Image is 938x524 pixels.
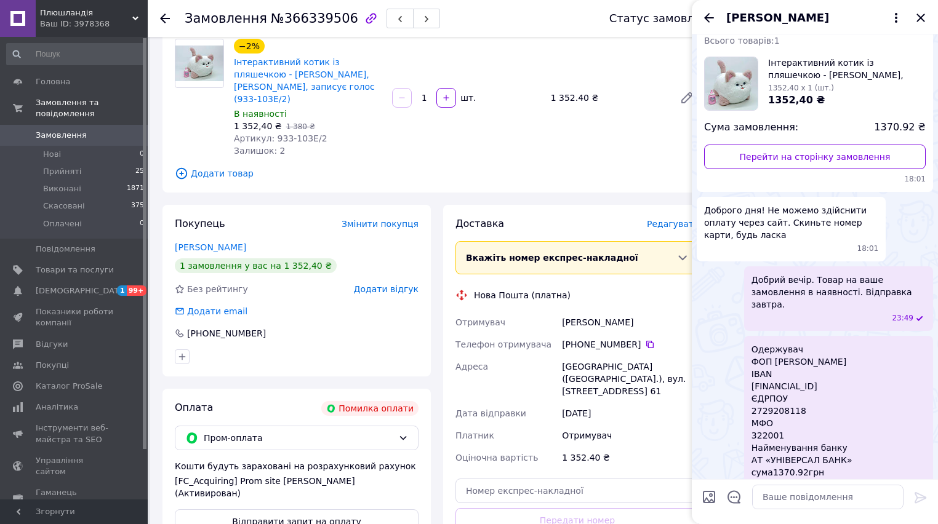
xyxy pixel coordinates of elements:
span: Товари та послуги [36,264,114,276]
div: [GEOGRAPHIC_DATA] ([GEOGRAPHIC_DATA].), вул. [STREET_ADDRESS] 61 [559,355,702,402]
div: [PHONE_NUMBER] [186,327,267,339]
div: −2% [234,39,265,54]
span: Додати товар [175,167,699,180]
div: Нова Пошта (платна) [471,289,574,301]
div: Повернутися назад [160,12,170,25]
span: Аналітика [36,402,78,413]
button: Відкрити шаблони відповідей [726,489,742,505]
img: Інтерактивний котик із пляшечкою - моргає, муркоче, записує голос (933-103E/2) [175,46,223,82]
span: Без рейтингу [187,284,248,294]
span: Доброго дня! Не можемо здійснити оплату через сайт. Скиньте номер карти, будь ласка [704,204,878,241]
span: Покупці [36,360,69,371]
span: Нові [43,149,61,160]
span: 0 [140,218,144,229]
div: [DATE] [559,402,702,424]
span: 1370.92 ₴ [874,121,926,135]
span: [DEMOGRAPHIC_DATA] [36,285,127,296]
span: 1 352,40 ₴ [234,121,282,131]
div: Статус замовлення [609,12,723,25]
a: Редагувати [675,85,699,110]
span: [PERSON_NAME] [726,10,829,26]
span: Редагувати [647,219,699,229]
span: 0 [140,149,144,160]
div: Ваш ID: 3978368 [40,18,148,30]
div: Кошти будуть зараховані на розрахунковий рахунок [175,460,419,499]
span: Адреса [455,362,488,371]
span: 1 [117,285,127,296]
div: Отримувач [559,424,702,447]
span: Управління сайтом [36,455,114,477]
span: Гаманець компанії [36,487,114,509]
button: Закрити [913,10,928,25]
div: [PERSON_NAME] [559,311,702,333]
span: Показники роботи компанії [36,306,114,328]
input: Пошук [6,43,145,65]
span: Дата відправки [455,408,526,418]
span: Замовлення та повідомлення [36,97,148,119]
input: Номер експрес-накладної [455,478,699,503]
span: 25 [135,166,144,177]
div: 1 замовлення у вас на 1 352,40 ₴ [175,258,337,273]
div: Додати email [186,305,249,317]
div: Помилка оплати [321,401,419,416]
span: Плюшландія [40,7,132,18]
span: 1352,40 ₴ [768,94,825,106]
span: Каталог ProSale [36,381,102,392]
span: Вкажіть номер експрес-накладної [466,253,638,263]
span: Одержувач ФОП [PERSON_NAME] IBAN [FINANCIAL_ID] ЄДРПОУ 2729208118 МФО 322001 Найменування банку А... [752,343,926,478]
span: Головна [36,76,70,87]
button: [PERSON_NAME] [726,10,904,26]
span: Платник [455,431,494,440]
span: 375 [131,200,144,212]
span: Залишок: 2 [234,146,286,156]
a: [PERSON_NAME] [175,242,246,252]
span: 1871 [127,183,144,194]
span: Інтерактивний котик із пляшечкою - [PERSON_NAME], [PERSON_NAME], записує голос (933-103E/2) [768,57,926,81]
span: Всього товарів: 1 [704,36,780,46]
span: Добрий вечір. Товар на ваше замовлення в наявності. Відправка завтра. [752,274,926,311]
span: 18:01 12.10.2025 [857,244,879,254]
span: Скасовані [43,200,85,212]
span: Замовлення [36,130,87,141]
span: Доставка [455,218,504,229]
span: Виконані [43,183,81,194]
span: Прийняті [43,166,81,177]
div: [PHONE_NUMBER] [562,338,699,351]
div: 1 352.40 ₴ [559,447,702,469]
span: 18:01 12.10.2025 [704,174,926,185]
span: Пром-оплата [204,431,393,445]
a: Перейти на сторінку замовлення [704,145,926,169]
span: Оплачені [43,218,82,229]
span: Покупець [175,218,225,229]
div: шт. [457,92,477,104]
span: Артикул: 933-103E/2 [234,133,327,143]
span: 1 380 ₴ [286,122,315,131]
span: Відгуки [36,339,68,350]
span: Змінити покупця [342,219,419,229]
span: Отримувач [455,317,505,327]
span: 23:49 12.10.2025 [892,313,913,324]
div: [FC_Acquiring] Prom site [PERSON_NAME] (Активирован) [175,475,419,499]
span: Сума замовлення: [704,121,798,135]
span: Оплата [175,402,213,413]
span: Додати відгук [354,284,419,294]
div: 1 352.40 ₴ [546,89,670,106]
span: Оціночна вартість [455,453,538,462]
span: Інструменти веб-майстра та SEO [36,423,114,445]
span: Телефон отримувача [455,339,551,349]
span: №366339506 [271,11,358,26]
span: Повідомлення [36,244,95,255]
span: 99+ [127,285,147,296]
span: 1352,40 x 1 (шт.) [768,84,834,92]
a: Інтерактивний котик із пляшечкою - [PERSON_NAME], [PERSON_NAME], записує голос (933-103E/2) [234,57,375,104]
span: В наявності [234,109,287,119]
img: 6620603234_w160_h160_interaktivnij-kotik-iz.jpg [705,57,758,110]
button: Назад [702,10,716,25]
span: Замовлення [185,11,267,26]
div: Додати email [174,305,249,317]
